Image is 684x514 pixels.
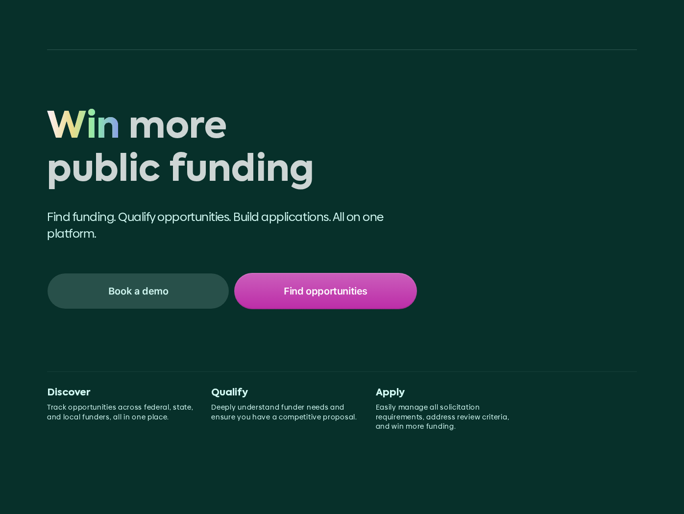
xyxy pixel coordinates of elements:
[284,285,367,297] p: Find opportunities
[42,21,109,32] p: STREAMLINE
[584,18,615,35] a: Blog
[47,273,229,309] a: Book a demo
[617,18,657,35] a: Pricing
[47,387,195,399] p: Discover
[27,21,109,32] a: STREAMLINE
[591,22,608,31] p: Blog
[446,18,484,35] a: Home
[493,22,527,31] p: Solutions
[47,106,417,194] h1: Win more public funding
[625,22,649,31] p: Pricing
[211,403,360,422] p: Deeply understand funder needs and ensure you have a competitive proposal.
[47,209,417,242] p: Find funding. Qualify opportunities. Build applications. All on one platform.
[234,273,416,309] a: Find opportunities
[544,22,573,31] p: Security
[47,106,120,150] span: Win
[537,18,581,35] a: Security
[376,403,524,432] p: Easily manage all solicitation requirements, address review criteria, and win more funding.
[108,285,169,297] p: Book a demo
[47,403,195,422] p: Track opportunities across federal, state, and local funders, all in one place.
[211,387,360,399] p: Qualify
[376,387,524,399] p: Apply
[454,22,476,31] p: Home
